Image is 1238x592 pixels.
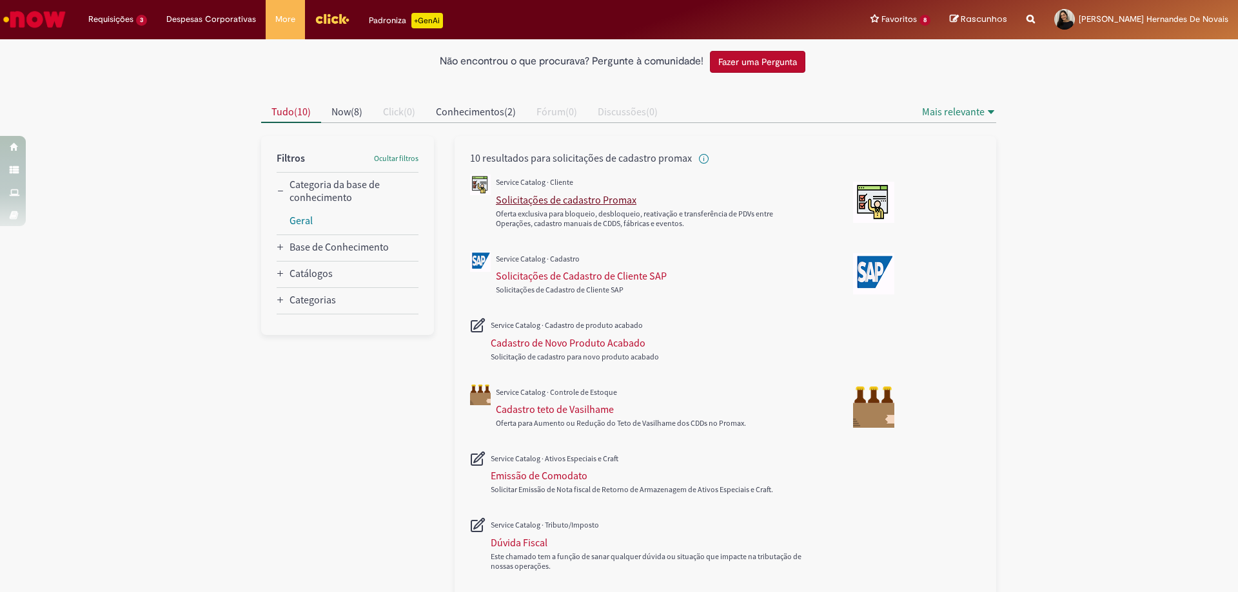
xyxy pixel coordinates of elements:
[136,15,147,26] span: 3
[1079,14,1228,24] span: [PERSON_NAME] Hernandes De Novais
[710,51,805,73] button: Fazer uma Pergunta
[919,15,930,26] span: 8
[315,9,349,28] img: click_logo_yellow_360x200.png
[411,13,443,28] p: +GenAi
[440,56,703,68] h2: Não encontrou o que procurava? Pergunte à comunidade!
[166,13,256,26] span: Despesas Corporativas
[1,6,68,32] img: ServiceNow
[881,13,917,26] span: Favoritos
[950,14,1007,26] a: Rascunhos
[88,13,133,26] span: Requisições
[961,13,1007,25] span: Rascunhos
[275,13,295,26] span: More
[369,13,443,28] div: Padroniza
